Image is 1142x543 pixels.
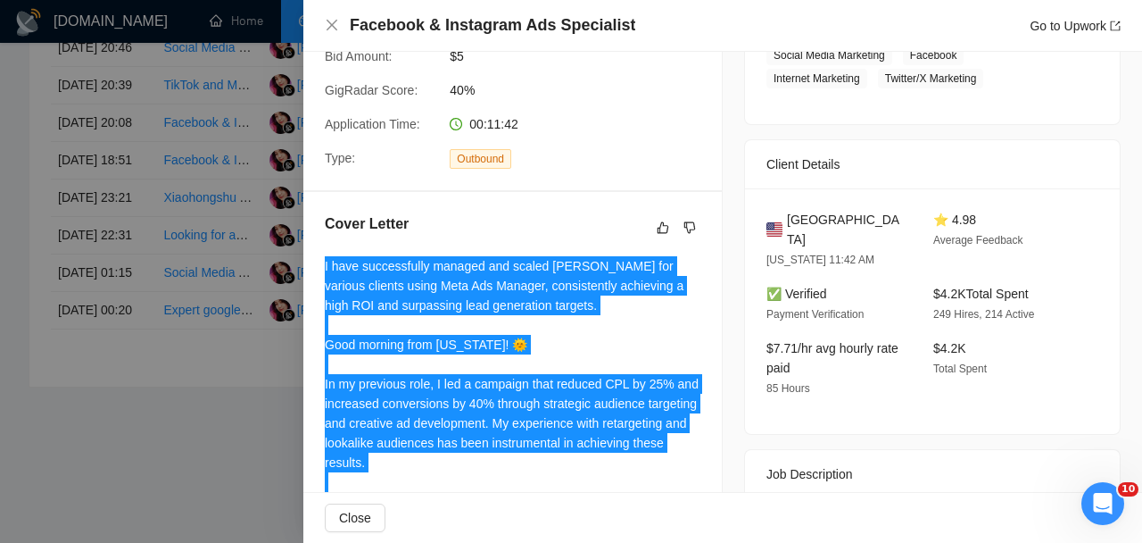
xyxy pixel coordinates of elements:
div: Client Details [766,140,1098,188]
span: export [1110,21,1121,31]
span: [US_STATE] 11:42 AM [766,254,874,266]
span: $4.2K Total Spent [933,287,1029,301]
button: like [652,217,674,238]
span: ⭐ 4.98 [933,213,976,227]
span: Social Media Marketing [766,46,892,65]
h4: Facebook & Instagram Ads Specialist [350,14,635,37]
button: dislike [679,217,700,238]
span: 85 Hours [766,382,810,395]
span: $7.71/hr avg hourly rate paid [766,341,898,375]
span: $5 [450,46,717,66]
span: close [325,18,339,32]
iframe: Intercom live chat [1081,482,1124,525]
span: 00:11:42 [469,117,518,131]
span: [GEOGRAPHIC_DATA] [787,210,905,249]
span: Facebook [903,46,964,65]
span: 10 [1118,482,1138,497]
button: Close [325,504,385,532]
span: like [657,221,669,235]
span: 249 Hires, 214 Active [933,308,1034,321]
button: Close [325,18,339,33]
span: Payment Verification [766,308,864,321]
div: Job Description [766,450,1098,498]
span: Application Time: [325,117,420,131]
span: Type: [325,151,355,165]
span: Twitter/X Marketing [878,69,984,88]
span: $4.2K [933,341,966,355]
span: 40% [450,80,717,100]
span: Close [339,508,371,528]
img: 🇺🇸 [766,220,782,239]
span: Bid Amount: [325,49,393,63]
span: Outbound [450,149,511,169]
span: ✅ Verified [766,287,827,301]
span: clock-circle [450,118,462,130]
span: GigRadar Score: [325,83,418,97]
h5: Cover Letter [325,213,409,235]
span: Average Feedback [933,234,1023,246]
span: Internet Marketing [766,69,867,88]
span: Total Spent [933,363,987,375]
span: dislike [683,221,696,235]
a: Go to Upworkexport [1030,19,1121,33]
